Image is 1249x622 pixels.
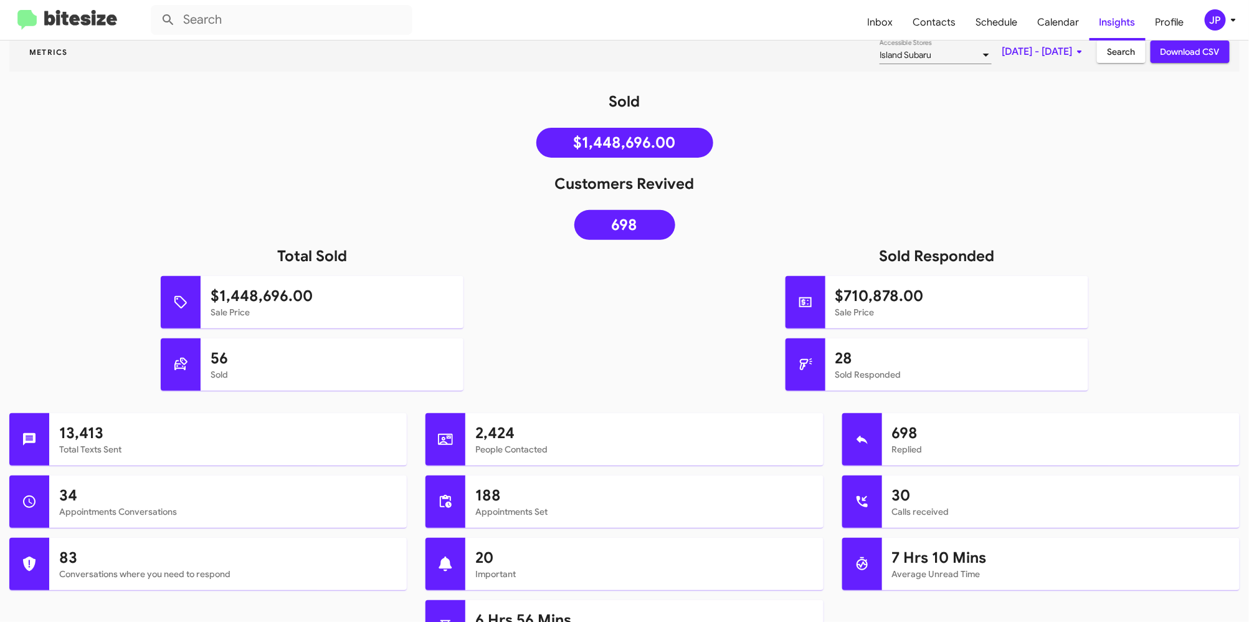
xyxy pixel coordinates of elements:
[475,548,813,568] h1: 20
[475,443,813,456] mat-card-subtitle: People Contacted
[992,41,1097,63] button: [DATE] - [DATE]
[892,568,1230,580] mat-card-subtitle: Average Unread Time
[892,548,1230,568] h1: 7 Hrs 10 Mins
[19,47,78,57] span: Metrics
[880,49,931,60] span: Island Subaru
[475,423,813,443] h1: 2,424
[1002,41,1087,63] span: [DATE] - [DATE]
[892,486,1230,505] h1: 30
[211,368,454,381] mat-card-subtitle: Sold
[59,443,397,456] mat-card-subtitle: Total Texts Sent
[211,348,454,368] h1: 56
[1205,9,1226,31] div: JP
[1161,41,1220,63] span: Download CSV
[1090,4,1146,41] a: Insights
[211,306,454,318] mat-card-subtitle: Sale Price
[1107,41,1136,63] span: Search
[59,486,397,505] h1: 34
[835,286,1078,306] h1: $710,878.00
[59,505,397,518] mat-card-subtitle: Appointments Conversations
[475,505,813,518] mat-card-subtitle: Appointments Set
[612,219,638,231] span: 698
[574,136,676,149] span: $1,448,696.00
[1146,4,1194,41] a: Profile
[892,443,1230,456] mat-card-subtitle: Replied
[892,423,1230,443] h1: 698
[59,568,397,580] mat-card-subtitle: Conversations where you need to respond
[835,306,1078,318] mat-card-subtitle: Sale Price
[835,348,1078,368] h1: 28
[835,368,1078,381] mat-card-subtitle: Sold Responded
[211,286,454,306] h1: $1,448,696.00
[903,4,966,41] a: Contacts
[59,548,397,568] h1: 83
[1194,9,1235,31] button: JP
[475,568,813,580] mat-card-subtitle: Important
[892,505,1230,518] mat-card-subtitle: Calls received
[858,4,903,41] a: Inbox
[1028,4,1090,41] a: Calendar
[1097,41,1146,63] button: Search
[59,423,397,443] h1: 13,413
[151,5,412,35] input: Search
[475,486,813,505] h1: 188
[966,4,1028,41] a: Schedule
[1151,41,1230,63] button: Download CSV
